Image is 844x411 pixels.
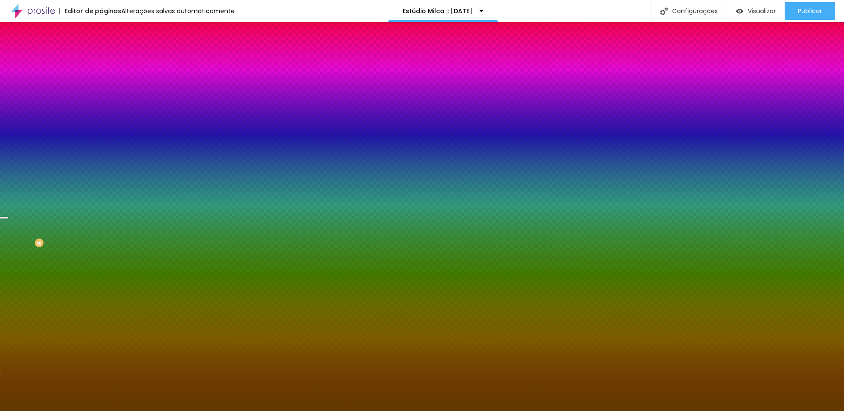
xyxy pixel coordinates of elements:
img: Icone [660,7,668,15]
span: Visualizar [748,7,776,15]
div: Editor de páginas [59,8,121,14]
span: Publicar [798,7,822,15]
button: Publicar [785,2,835,20]
button: Visualizar [727,2,785,20]
div: Alterações salvas automaticamente [121,8,235,14]
p: Estúdio Milca :: [DATE] [403,8,473,14]
img: view-1.svg [736,7,743,15]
